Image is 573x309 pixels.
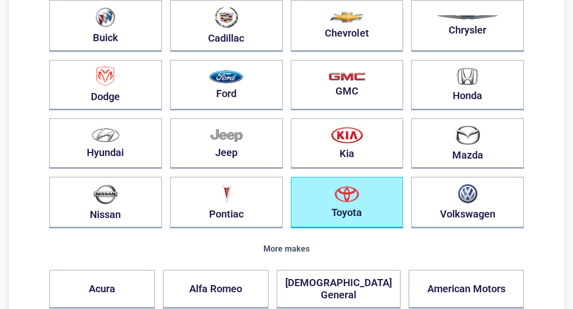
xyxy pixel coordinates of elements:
button: Volkswagen [411,177,524,228]
button: Kia [291,118,403,169]
button: Toyota [291,177,403,228]
button: Dodge [49,60,162,110]
button: GMC [291,60,403,110]
button: Hyundai [49,118,162,169]
button: Jeep [170,118,283,169]
button: [DEMOGRAPHIC_DATA] General [277,270,400,308]
button: Alfa Romeo [163,270,268,308]
button: Honda [411,60,524,110]
button: American Motors [409,270,524,308]
button: Mazda [411,118,524,169]
button: Acura [49,270,155,308]
button: Pontiac [170,177,283,228]
div: More makes [49,244,524,254]
button: Nissan [49,177,162,228]
button: Ford [170,60,283,110]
